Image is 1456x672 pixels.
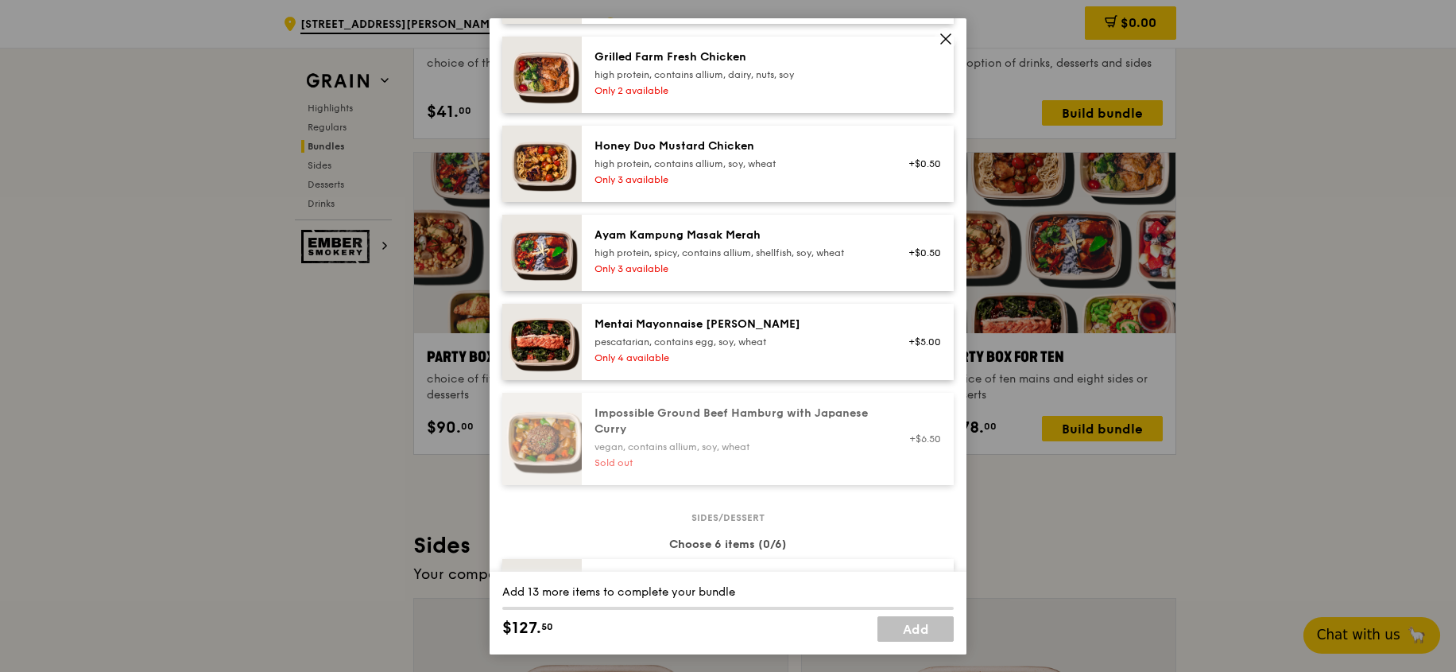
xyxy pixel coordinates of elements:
[541,620,553,633] span: 50
[685,511,771,524] span: Sides/dessert
[502,537,954,553] div: Choose 6 items (0/6)
[502,393,582,485] img: daily_normal_HORZ-Impossible-Hamburg-With-Japanese-Curry.jpg
[502,616,541,640] span: $127.
[899,157,941,170] div: +$0.50
[594,84,880,97] div: Only 2 available
[594,173,880,186] div: Only 3 available
[899,247,941,259] div: +$0.50
[502,304,582,380] img: daily_normal_Mentai-Mayonnaise-Aburi-Salmon-HORZ.jpg
[594,157,880,170] div: high protein, contains allium, soy, wheat
[899,433,941,445] div: +$6.50
[594,317,880,332] div: Mentai Mayonnaise [PERSON_NAME]
[594,406,880,437] div: Impossible Ground Beef Hamburg with Japanese Curry
[594,138,880,154] div: Honey Duo Mustard Chicken
[594,262,880,275] div: Only 3 available
[594,456,880,469] div: Sold out
[502,215,582,291] img: daily_normal_Ayam_Kampung_Masak_Merah_Horizontal_.jpg
[594,441,880,453] div: vegan, contains allium, soy, wheat
[594,49,880,65] div: Grilled Farm Fresh Chicken
[877,616,954,642] a: Add
[594,247,880,259] div: high protein, spicy, contains allium, shellfish, soy, wheat
[594,68,880,81] div: high protein, contains allium, dairy, nuts, soy
[502,559,582,635] img: daily_normal_Thyme-Rosemary-Zucchini-HORZ.jpg
[594,352,880,364] div: Only 4 available
[502,37,582,113] img: daily_normal_HORZ-Grilled-Farm-Fresh-Chicken.jpg
[899,336,941,348] div: +$5.00
[502,585,954,600] div: Add 13 more items to complete your bundle
[502,126,582,202] img: daily_normal_Honey_Duo_Mustard_Chicken__Horizontal_.jpg
[594,336,880,348] div: pescatarian, contains egg, soy, wheat
[594,227,880,243] div: Ayam Kampung Masak Merah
